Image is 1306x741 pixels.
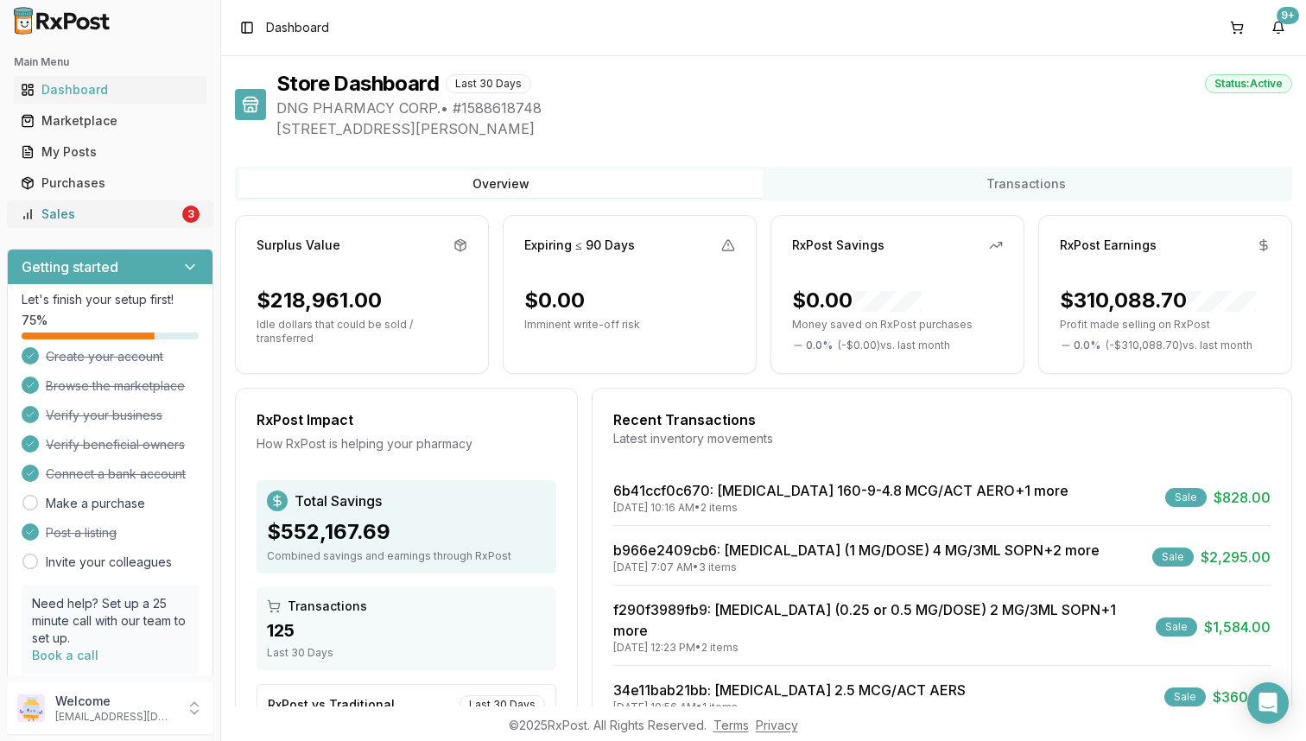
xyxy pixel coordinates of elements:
[1201,547,1271,567] span: $2,295.00
[7,200,213,228] button: Sales3
[14,105,206,136] a: Marketplace
[55,693,175,710] p: Welcome
[22,312,48,329] span: 75 %
[1152,548,1194,567] div: Sale
[14,55,206,69] h2: Main Menu
[32,595,188,647] p: Need help? Set up a 25 minute call with our team to set up.
[1060,318,1271,332] p: Profit made selling on RxPost
[806,339,833,352] span: 0.0 %
[14,136,206,168] a: My Posts
[21,206,179,223] div: Sales
[7,107,213,135] button: Marketplace
[46,524,117,541] span: Post a listing
[14,199,206,230] a: Sales3
[46,348,163,365] span: Create your account
[613,430,1271,447] div: Latest inventory movements
[21,81,200,98] div: Dashboard
[17,694,45,722] img: User avatar
[21,174,200,192] div: Purchases
[22,291,199,308] p: Let's finish your setup first!
[524,287,585,314] div: $0.00
[46,436,185,453] span: Verify beneficial owners
[21,143,200,161] div: My Posts
[524,237,635,254] div: Expiring ≤ 90 Days
[7,138,213,166] button: My Posts
[1204,617,1271,637] span: $1,584.00
[446,74,531,93] div: Last 30 Days
[1074,339,1100,352] span: 0.0 %
[55,710,175,724] p: [EMAIL_ADDRESS][DOMAIN_NAME]
[1205,74,1292,93] div: Status: Active
[46,495,145,512] a: Make a purchase
[613,681,966,699] a: 34e11bab21bb: [MEDICAL_DATA] 2.5 MCG/ACT AERS
[267,646,546,660] div: Last 30 Days
[21,112,200,130] div: Marketplace
[613,700,966,714] div: [DATE] 10:56 AM • 1 items
[46,554,172,571] a: Invite your colleagues
[1265,14,1292,41] button: 9+
[257,237,340,254] div: Surplus Value
[182,206,200,223] div: 3
[22,256,118,277] h3: Getting started
[792,237,884,254] div: RxPost Savings
[276,118,1292,139] span: [STREET_ADDRESS][PERSON_NAME]
[1247,682,1289,724] div: Open Intercom Messenger
[756,718,798,732] a: Privacy
[1165,488,1207,507] div: Sale
[288,598,367,615] span: Transactions
[266,19,329,36] span: Dashboard
[1164,687,1206,706] div: Sale
[613,601,1116,639] a: f290f3989fb9: [MEDICAL_DATA] (0.25 or 0.5 MG/DOSE) 2 MG/3ML SOPN+1 more
[276,70,439,98] h1: Store Dashboard
[268,696,395,713] div: RxPost vs Traditional
[46,465,186,483] span: Connect a bank account
[1106,339,1252,352] span: ( - $310,088.70 ) vs. last month
[257,409,556,430] div: RxPost Impact
[1277,7,1299,24] div: 9+
[257,318,467,345] p: Idle dollars that could be sold / transferred
[460,695,545,714] div: Last 30 Days
[266,19,329,36] nav: breadcrumb
[267,618,546,643] div: 125
[257,435,556,453] div: How RxPost is helping your pharmacy
[267,518,546,546] div: $552,167.69
[1156,617,1197,636] div: Sale
[7,7,117,35] img: RxPost Logo
[1214,487,1271,508] span: $828.00
[613,541,1100,559] a: b966e2409cb6: [MEDICAL_DATA] (1 MG/DOSE) 4 MG/3ML SOPN+2 more
[32,648,98,662] a: Book a call
[613,501,1068,515] div: [DATE] 10:16 AM • 2 items
[1213,687,1271,707] span: $360.00
[267,549,546,563] div: Combined savings and earnings through RxPost
[46,377,185,395] span: Browse the marketplace
[7,76,213,104] button: Dashboard
[46,407,162,424] span: Verify your business
[764,170,1289,198] button: Transactions
[713,718,749,732] a: Terms
[524,318,735,332] p: Imminent write-off risk
[14,168,206,199] a: Purchases
[257,287,382,314] div: $218,961.00
[1060,237,1157,254] div: RxPost Earnings
[238,170,764,198] button: Overview
[14,74,206,105] a: Dashboard
[1060,287,1256,314] div: $310,088.70
[792,318,1003,332] p: Money saved on RxPost purchases
[613,641,1149,655] div: [DATE] 12:23 PM • 2 items
[295,491,382,511] span: Total Savings
[792,287,922,314] div: $0.00
[613,409,1271,430] div: Recent Transactions
[7,169,213,197] button: Purchases
[276,98,1292,118] span: DNG PHARMACY CORP. • # 1588618748
[613,482,1068,499] a: 6b41ccf0c670: [MEDICAL_DATA] 160-9-4.8 MCG/ACT AERO+1 more
[838,339,950,352] span: ( - $0.00 ) vs. last month
[613,560,1100,574] div: [DATE] 7:07 AM • 3 items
